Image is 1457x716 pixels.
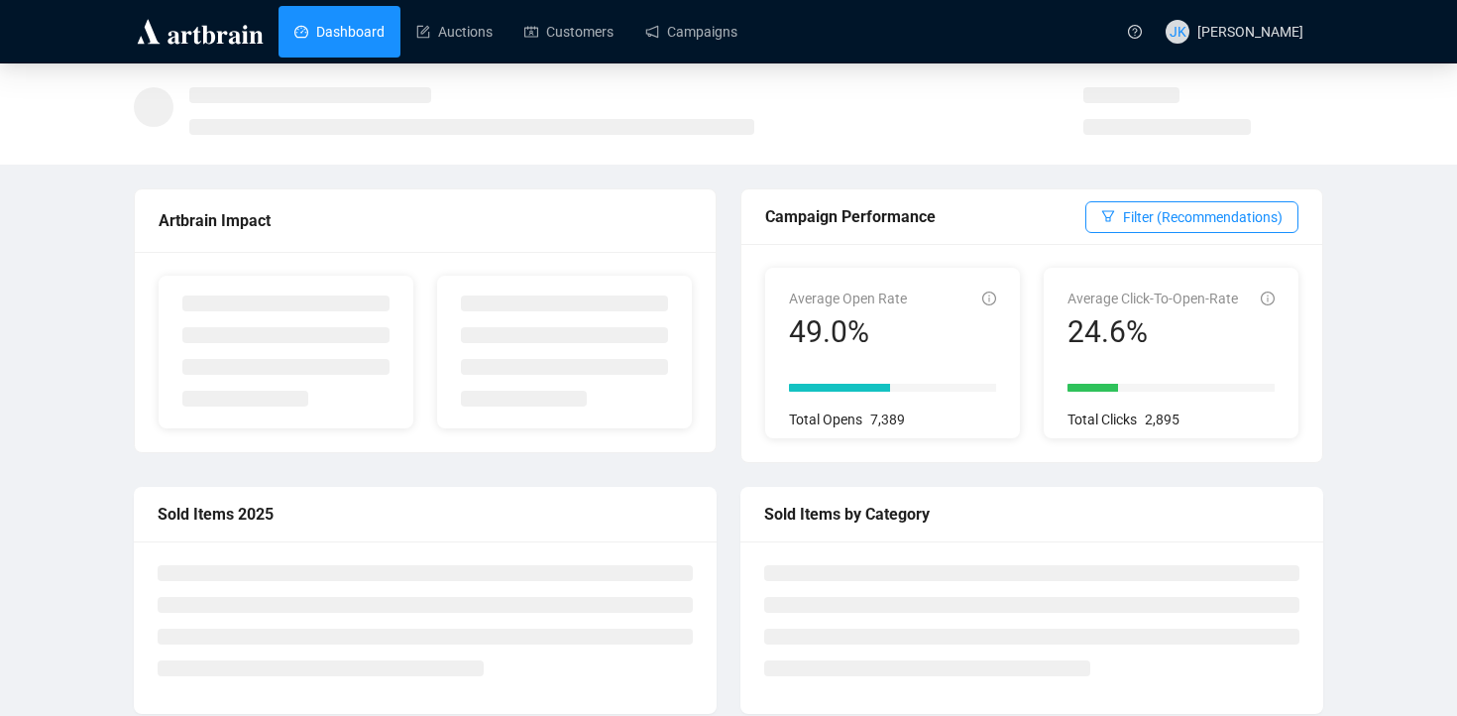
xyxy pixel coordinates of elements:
[1101,209,1115,223] span: filter
[159,208,692,233] div: Artbrain Impact
[645,6,737,58] a: Campaigns
[158,502,693,527] div: Sold Items 2025
[1261,292,1275,305] span: info-circle
[1197,24,1303,40] span: [PERSON_NAME]
[1085,201,1298,233] button: Filter (Recommendations)
[789,291,907,306] span: Average Open Rate
[134,16,267,48] img: logo
[294,6,385,58] a: Dashboard
[1067,412,1137,427] span: Total Clicks
[789,412,862,427] span: Total Opens
[1067,313,1238,351] div: 24.6%
[870,412,905,427] span: 7,389
[765,204,1085,229] div: Campaign Performance
[1123,206,1283,228] span: Filter (Recommendations)
[524,6,614,58] a: Customers
[982,292,996,305] span: info-circle
[1145,412,1179,427] span: 2,895
[416,6,493,58] a: Auctions
[1170,21,1186,43] span: JK
[789,313,907,351] div: 49.0%
[1128,25,1142,39] span: question-circle
[764,502,1299,527] div: Sold Items by Category
[1067,291,1238,306] span: Average Click-To-Open-Rate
